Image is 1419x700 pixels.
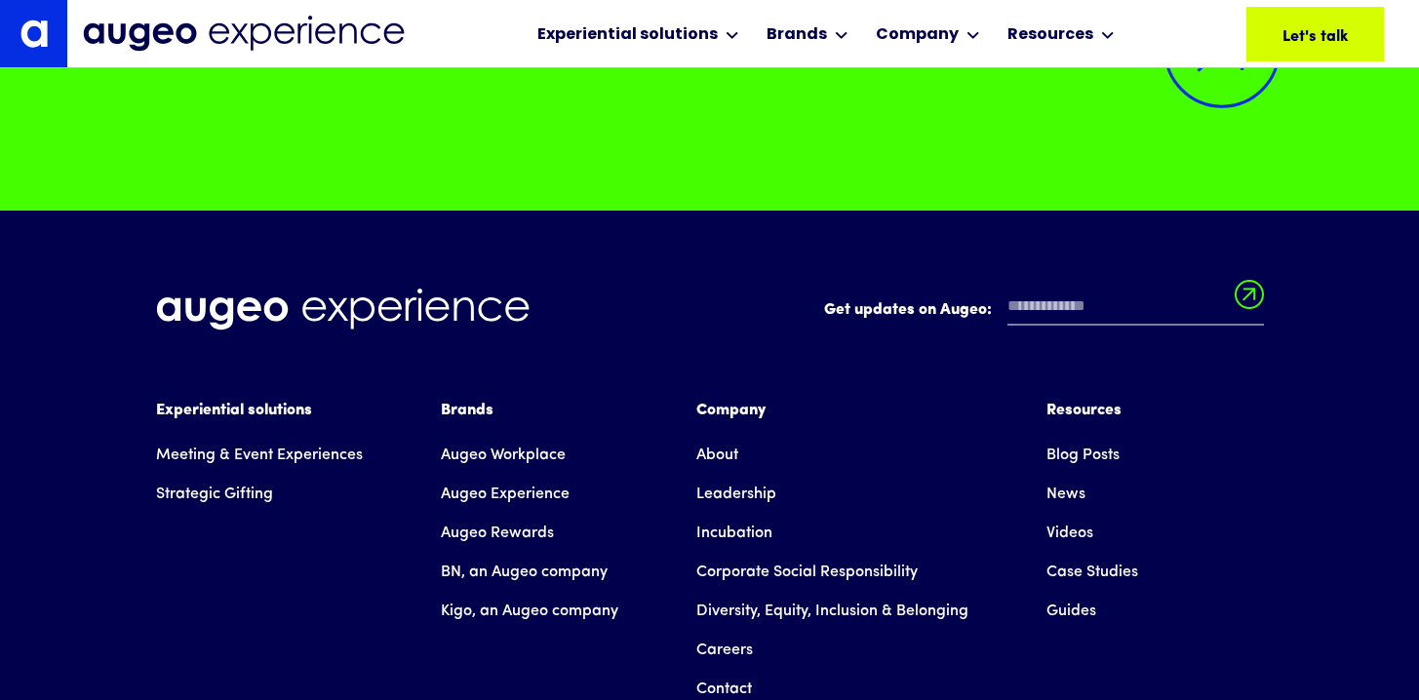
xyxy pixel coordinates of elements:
a: Corporate Social Responsibility [696,553,918,592]
div: Company [696,399,968,422]
a: Guides [1046,592,1096,631]
div: Experiential solutions [156,399,363,422]
a: Meeting & Event Experiences [156,436,363,475]
label: Get updates on Augeo: [824,298,992,322]
img: Augeo's "a" monogram decorative logo in white. [20,19,48,47]
div: Experiential solutions [537,23,718,47]
input: Submit [1235,280,1264,321]
a: Blog Posts [1046,436,1120,475]
a: About [696,436,738,475]
a: Leadership [696,475,776,514]
a: Augeo Workplace [441,436,566,475]
a: Incubation [696,514,772,553]
a: BN, an Augeo company [441,553,608,592]
a: Diversity, Equity, Inclusion & Belonging [696,592,968,631]
img: Augeo Experience business unit full logo in white. [156,289,530,331]
a: News [1046,475,1085,514]
a: Videos [1046,514,1093,553]
img: Augeo Experience business unit full logo in midnight blue. [83,16,405,52]
div: Brands [767,23,827,47]
div: Resources [1007,23,1093,47]
div: Brands [441,399,618,422]
div: Resources [1046,399,1138,422]
a: Careers [696,631,753,670]
form: Email Form [824,289,1264,335]
div: Company [876,23,959,47]
a: Augeo Experience [441,475,570,514]
a: Augeo Rewards [441,514,554,553]
a: Strategic Gifting [156,475,273,514]
a: Let's talk [1246,7,1384,61]
a: Kigo, an Augeo company [441,592,618,631]
a: Case Studies [1046,553,1138,592]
